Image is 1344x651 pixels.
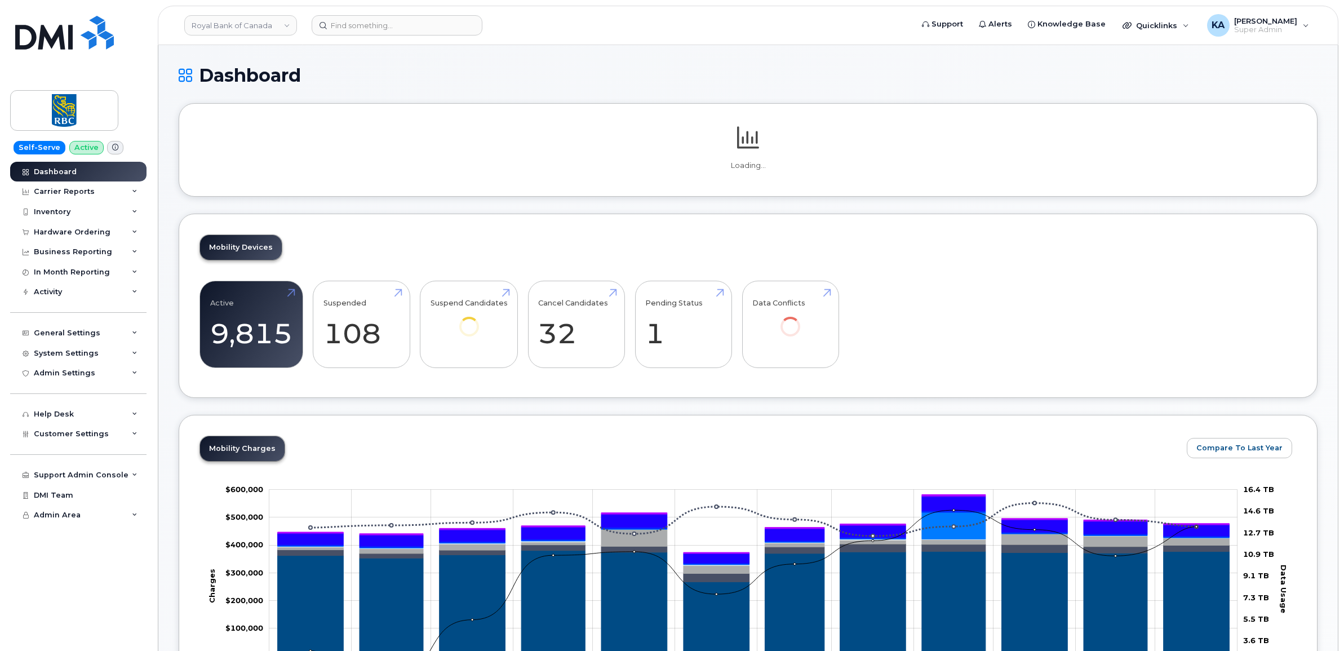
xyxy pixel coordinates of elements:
[1243,614,1269,623] tspan: 5.5 TB
[225,485,263,494] tspan: $600,000
[179,65,1318,85] h1: Dashboard
[1243,593,1269,602] tspan: 7.3 TB
[225,624,263,633] g: $0
[207,569,216,603] tspan: Charges
[210,287,292,362] a: Active 9,815
[225,512,263,521] tspan: $500,000
[199,161,1297,171] p: Loading...
[225,624,263,633] tspan: $100,000
[225,512,263,521] g: $0
[278,495,1230,553] g: QST
[225,596,263,605] g: $0
[1243,485,1274,494] tspan: 16.4 TB
[431,287,508,352] a: Suspend Candidates
[323,287,400,362] a: Suspended 108
[225,541,263,550] tspan: $400,000
[225,568,263,577] g: $0
[1243,550,1274,559] tspan: 10.9 TB
[225,596,263,605] tspan: $200,000
[278,497,1230,563] g: HST
[1243,506,1274,515] tspan: 14.6 TB
[225,568,263,577] tspan: $300,000
[225,541,263,550] g: $0
[225,485,263,494] g: $0
[200,235,282,260] a: Mobility Devices
[278,511,1230,564] g: GST
[1243,571,1269,580] tspan: 9.1 TB
[1243,528,1274,537] tspan: 12.7 TB
[200,436,285,461] a: Mobility Charges
[645,287,721,362] a: Pending Status 1
[752,287,828,352] a: Data Conflicts
[1187,438,1292,458] button: Compare To Last Year
[1243,636,1269,645] tspan: 3.6 TB
[1196,442,1283,453] span: Compare To Last Year
[1280,565,1289,613] tspan: Data Usage
[538,287,614,362] a: Cancel Candidates 32
[278,496,1230,554] g: PST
